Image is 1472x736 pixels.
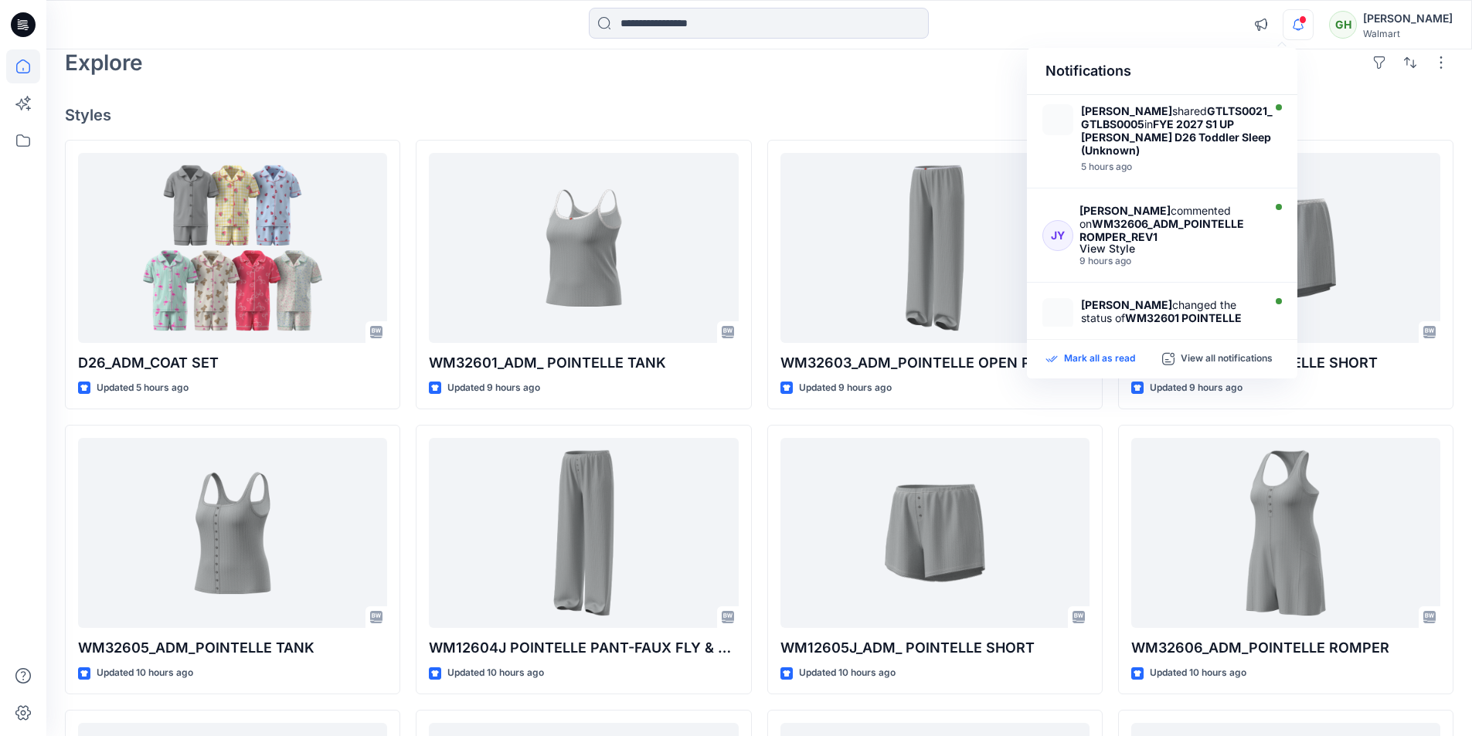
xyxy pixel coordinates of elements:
strong: [PERSON_NAME] [1081,104,1172,117]
p: WM32601_ADM_ POINTELLE TANK [429,352,738,374]
div: changed the status of to ` [1081,298,1259,337]
strong: FYE 2027 S1 UP [PERSON_NAME] D26 Toddler Sleep (Unknown) [1081,117,1271,157]
strong: Proceed to Sample [1155,324,1254,337]
p: D26_ADM_COAT SET [78,352,387,374]
p: Updated 10 hours ago [447,665,544,681]
p: Updated 10 hours ago [799,665,896,681]
strong: GTLTS0021_GTLBS0005 [1081,104,1273,131]
div: [PERSON_NAME] [1363,9,1453,28]
p: Updated 5 hours ago [97,380,189,396]
div: GH [1329,11,1357,39]
strong: [PERSON_NAME] [1081,298,1172,311]
div: View Style [1079,243,1259,254]
div: shared in [1081,104,1273,157]
a: WM32601_ADM_ POINTELLE TANK [429,153,738,344]
h2: Explore [65,50,143,75]
div: JY [1042,220,1073,251]
h4: Styles [65,106,1453,124]
div: Friday, September 26, 2025 20:27 [1081,161,1273,172]
p: Updated 9 hours ago [447,380,540,396]
p: Updated 9 hours ago [1150,380,1243,396]
img: Jennifer Yerkes [1042,298,1073,329]
a: WM32606_ADM_POINTELLE ROMPER [1131,438,1440,629]
p: Mark all as read [1064,352,1135,366]
a: WM12605J_ADM_ POINTELLE SHORT [780,438,1090,629]
div: Notifications [1027,48,1297,95]
p: Updated 10 hours ago [1150,665,1246,681]
strong: WM32606_ADM_POINTELLE ROMPER_REV1 [1079,217,1244,243]
img: GTLTS0021_GTLBS0005 [1042,104,1073,135]
div: Friday, September 26, 2025 16:21 [1079,256,1259,266]
p: WM32606_ADM_POINTELLE ROMPER [1131,637,1440,659]
p: View all notifications [1181,352,1273,366]
div: Walmart [1363,28,1453,39]
p: WM32605_ADM_POINTELLE TANK [78,637,387,659]
p: WM32603_ADM_POINTELLE OPEN PANT [780,352,1090,374]
p: Updated 10 hours ago [97,665,193,681]
p: Updated 9 hours ago [799,380,892,396]
div: commented on [1079,204,1259,243]
a: WM32603_ADM_POINTELLE OPEN PANT [780,153,1090,344]
p: WM12605J_ADM_ POINTELLE SHORT [780,637,1090,659]
a: WM12604J POINTELLE PANT-FAUX FLY & BUTTONS + PICOT [429,438,738,629]
a: WM32605_ADM_POINTELLE TANK [78,438,387,629]
strong: [PERSON_NAME] [1079,204,1171,217]
p: WM12604J POINTELLE PANT-FAUX FLY & BUTTONS + PICOT [429,637,738,659]
a: D26_ADM_COAT SET [78,153,387,344]
strong: WM32601 POINTELLE TANK_REV2 [1081,311,1242,337]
